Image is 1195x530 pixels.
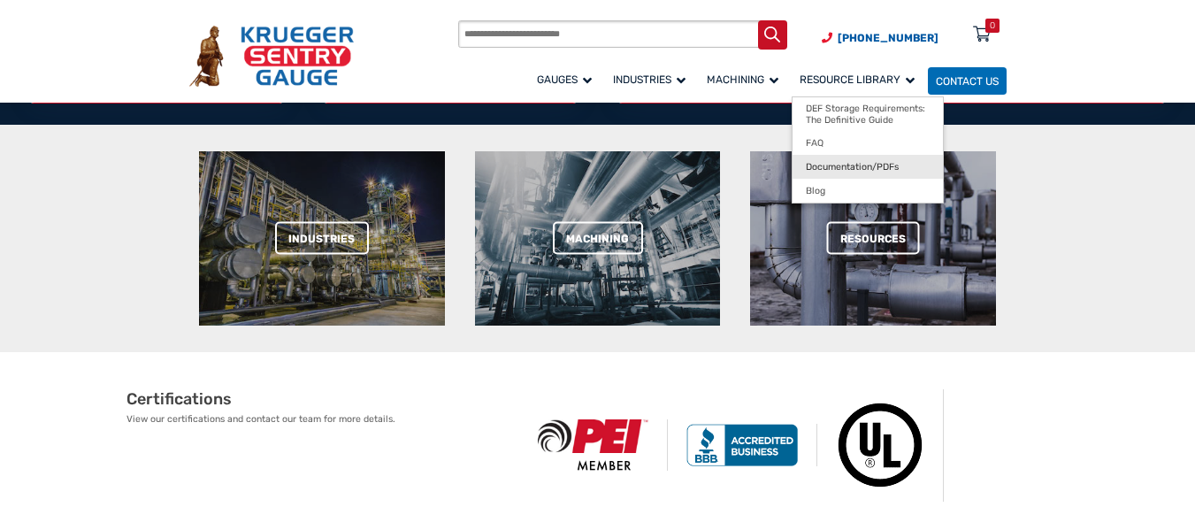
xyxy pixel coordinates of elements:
[806,137,823,149] span: FAQ
[793,131,944,155] a: FAQ
[800,73,915,86] span: Resource Library
[936,75,999,88] span: Contact Us
[613,73,686,86] span: Industries
[126,389,519,410] h2: Certifications
[793,97,944,131] a: DEF Storage Requirements: The Definitive Guide
[699,65,792,96] a: Machining
[537,73,592,86] span: Gauges
[126,412,519,426] p: View our certifications and contact our team for more details.
[605,65,699,96] a: Industries
[553,222,643,255] a: Machining
[793,155,944,179] a: Documentation/PDFs
[817,389,944,502] img: Underwriters Laboratories
[838,32,938,44] span: [PHONE_NUMBER]
[806,185,825,196] span: Blog
[189,26,354,87] img: Krueger Sentry Gauge
[519,419,669,471] img: PEI Member
[806,161,899,173] span: Documentation/PDFs
[822,30,938,46] a: Phone Number (920) 434-8860
[793,179,944,203] a: Blog
[668,424,817,466] img: BBB
[806,103,931,126] span: DEF Storage Requirements: The Definitive Guide
[928,67,1007,95] a: Contact Us
[990,19,995,33] div: 0
[529,65,605,96] a: Gauges
[275,222,369,255] a: Industries
[707,73,778,86] span: Machining
[792,65,928,96] a: Resource Library
[827,222,920,255] a: Resources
